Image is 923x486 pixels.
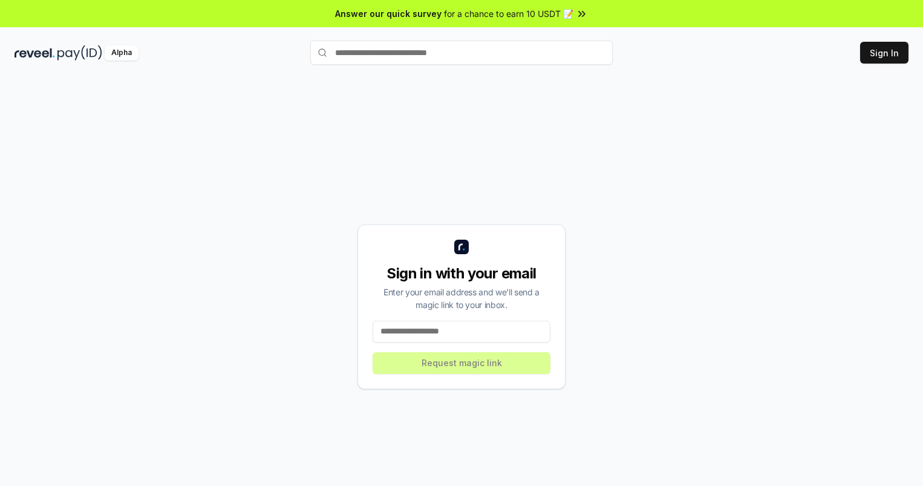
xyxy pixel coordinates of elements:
button: Sign In [860,42,908,64]
span: Answer our quick survey [335,7,442,20]
img: logo_small [454,240,469,254]
img: pay_id [57,45,102,61]
img: reveel_dark [15,45,55,61]
div: Sign in with your email [373,264,550,283]
div: Enter your email address and we’ll send a magic link to your inbox. [373,286,550,311]
span: for a chance to earn 10 USDT 📝 [444,7,573,20]
div: Alpha [105,45,139,61]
